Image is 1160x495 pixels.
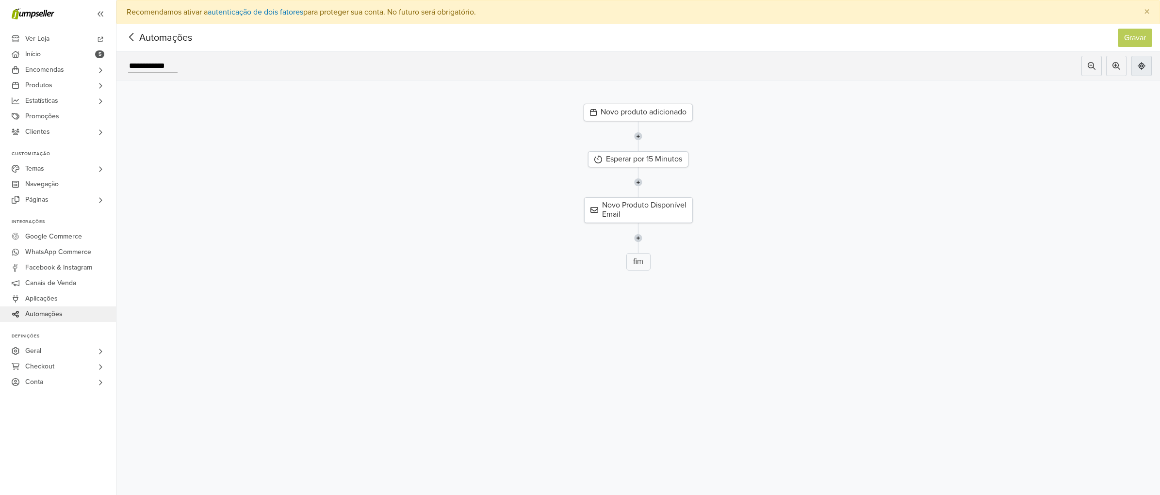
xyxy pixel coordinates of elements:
[1118,29,1152,47] button: Gravar
[584,104,693,121] div: Novo produto adicionado
[12,219,116,225] p: Integrações
[25,31,49,47] span: Ver Loja
[25,124,50,140] span: Clientes
[25,93,58,109] span: Estatísticas
[124,31,177,45] span: Automações
[12,334,116,339] p: Definições
[634,223,642,253] img: line-7960e5f4d2b50ad2986e.svg
[588,151,688,167] div: Esperar por 15 Minutos
[95,50,104,58] span: 5
[25,176,59,192] span: Navegação
[25,275,76,291] span: Canais de Venda
[25,78,52,93] span: Produtos
[25,374,43,390] span: Conta
[25,229,82,244] span: Google Commerce
[25,260,92,275] span: Facebook & Instagram
[584,197,693,223] div: Novo Produto Disponível Email
[25,306,63,322] span: Automações
[626,253,651,271] div: fim
[25,161,44,176] span: Temas
[25,192,49,208] span: Páginas
[1134,0,1160,24] button: Close
[25,359,54,374] span: Checkout
[208,7,303,17] a: autenticação de dois fatores
[25,291,58,306] span: Aplicações
[12,151,116,157] p: Customização
[25,244,91,260] span: WhatsApp Commerce
[25,343,41,359] span: Geral
[25,47,41,62] span: Início
[634,121,642,151] img: line-7960e5f4d2b50ad2986e.svg
[634,167,642,197] img: line-7960e5f4d2b50ad2986e.svg
[25,109,59,124] span: Promoções
[1144,5,1150,19] span: ×
[25,62,64,78] span: Encomendas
